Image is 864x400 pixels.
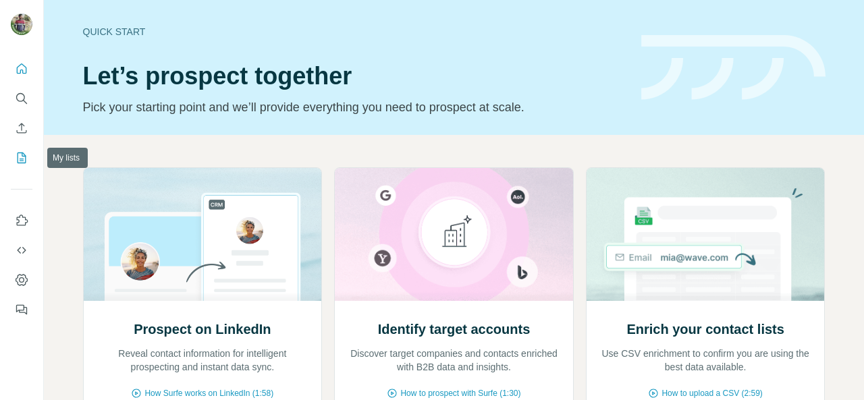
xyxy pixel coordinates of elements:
[11,146,32,170] button: My lists
[11,208,32,233] button: Use Surfe on LinkedIn
[348,347,560,374] p: Discover target companies and contacts enriched with B2B data and insights.
[134,320,271,339] h2: Prospect on LinkedIn
[97,347,308,374] p: Reveal contact information for intelligent prospecting and instant data sync.
[11,57,32,81] button: Quick start
[626,320,784,339] h2: Enrich your contact lists
[83,168,323,301] img: Prospect on LinkedIn
[83,63,625,90] h1: Let’s prospect together
[586,168,826,301] img: Enrich your contact lists
[641,35,826,101] img: banner
[11,86,32,111] button: Search
[11,297,32,322] button: Feedback
[334,168,574,301] img: Identify target accounts
[11,268,32,292] button: Dashboard
[378,320,531,339] h2: Identify target accounts
[144,387,273,399] span: How Surfe works on LinkedIn (1:58)
[11,13,32,35] img: Avatar
[600,347,811,374] p: Use CSV enrichment to confirm you are using the best data available.
[83,98,625,117] p: Pick your starting point and we’ll provide everything you need to prospect at scale.
[661,387,762,399] span: How to upload a CSV (2:59)
[83,25,625,38] div: Quick start
[400,387,520,399] span: How to prospect with Surfe (1:30)
[11,116,32,140] button: Enrich CSV
[11,238,32,262] button: Use Surfe API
